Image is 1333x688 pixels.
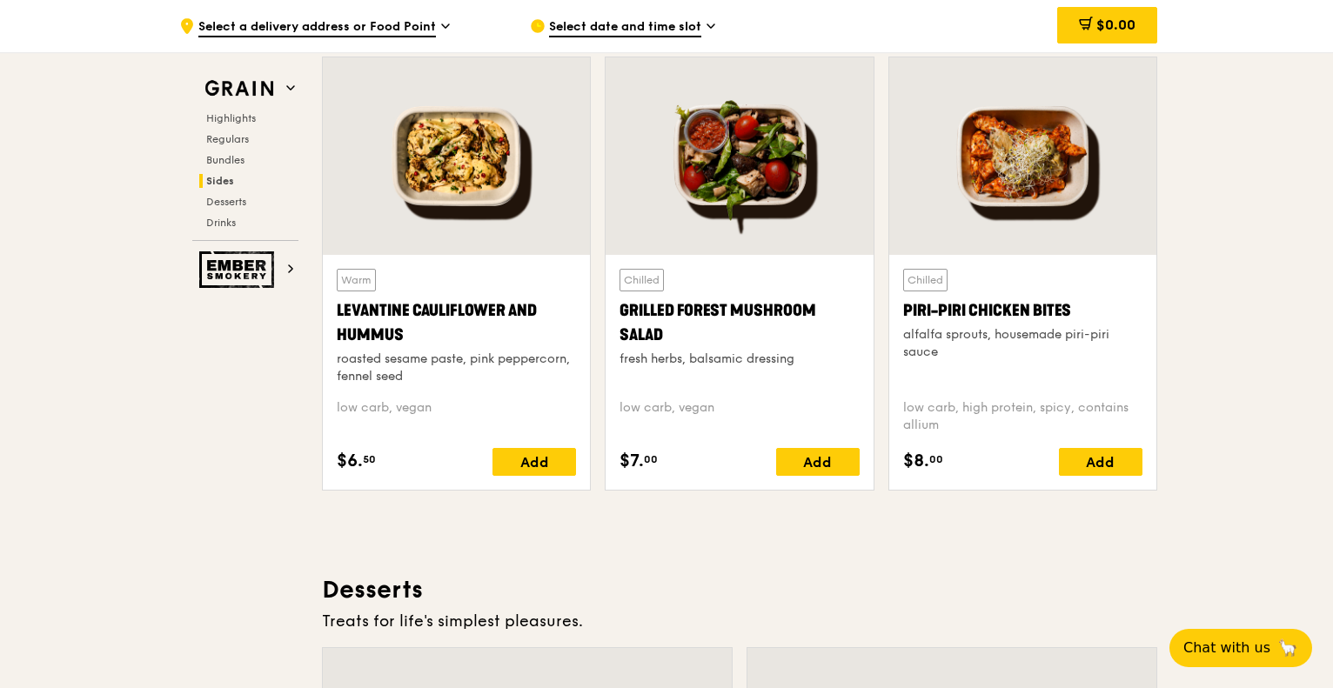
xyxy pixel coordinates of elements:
span: Sides [206,175,234,187]
div: Levantine Cauliflower and Hummus [337,298,576,347]
img: Ember Smokery web logo [199,251,279,288]
h3: Desserts [322,574,1157,605]
div: Add [492,448,576,476]
div: Add [776,448,860,476]
div: fresh herbs, balsamic dressing [620,351,859,368]
span: Select a delivery address or Food Point [198,18,436,37]
span: Select date and time slot [549,18,701,37]
span: Regulars [206,133,249,145]
span: 00 [644,452,658,466]
div: Warm [337,269,376,291]
div: Piri-piri Chicken Bites [903,298,1142,323]
div: Grilled Forest Mushroom Salad [620,298,859,347]
div: roasted sesame paste, pink peppercorn, fennel seed [337,351,576,385]
span: 🦙 [1277,638,1298,658]
span: Bundles [206,154,244,166]
span: Desserts [206,196,246,208]
div: Add [1059,448,1142,476]
div: Treats for life's simplest pleasures. [322,609,1157,633]
span: $0.00 [1096,17,1135,33]
span: 00 [929,452,943,466]
span: Chat with us [1183,638,1270,658]
span: $8. [903,448,929,474]
div: low carb, vegan [337,399,576,434]
button: Chat with us🦙 [1169,629,1312,667]
div: Chilled [620,269,664,291]
div: low carb, vegan [620,399,859,434]
img: Grain web logo [199,73,279,104]
div: alfalfa sprouts, housemade piri-piri sauce [903,326,1142,361]
span: Highlights [206,112,256,124]
span: $7. [620,448,644,474]
span: 50 [363,452,376,466]
div: low carb, high protein, spicy, contains allium [903,399,1142,434]
span: Drinks [206,217,236,229]
span: $6. [337,448,363,474]
div: Chilled [903,269,948,291]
